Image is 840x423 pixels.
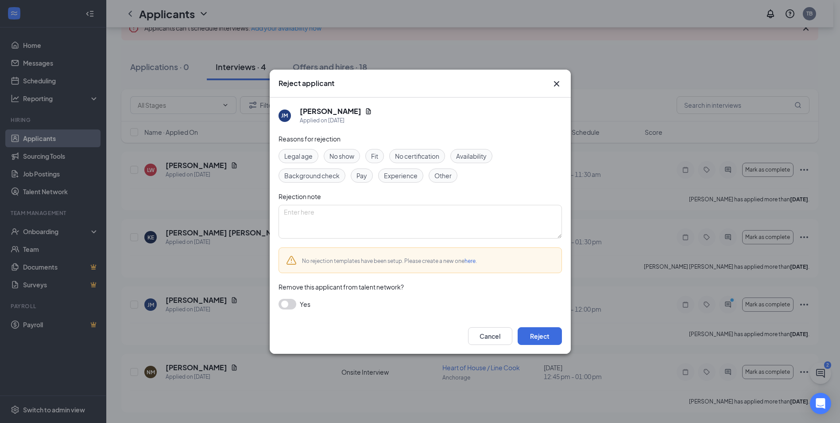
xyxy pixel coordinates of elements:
[279,283,404,291] span: Remove this applicant from talent network?
[551,78,562,89] button: Close
[365,108,372,115] svg: Document
[810,393,831,414] div: Open Intercom Messenger
[286,255,297,266] svg: Warning
[468,327,512,345] button: Cancel
[456,151,487,161] span: Availability
[300,299,310,309] span: Yes
[281,112,288,119] div: JM
[284,171,340,180] span: Background check
[371,151,378,161] span: Fit
[551,78,562,89] svg: Cross
[300,106,361,116] h5: [PERSON_NAME]
[518,327,562,345] button: Reject
[395,151,439,161] span: No certification
[279,192,321,200] span: Rejection note
[302,258,477,264] span: No rejection templates have been setup. Please create a new one .
[300,116,372,125] div: Applied on [DATE]
[279,78,334,88] h3: Reject applicant
[279,135,341,143] span: Reasons for rejection
[434,171,452,180] span: Other
[356,171,367,180] span: Pay
[384,171,418,180] span: Experience
[329,151,354,161] span: No show
[284,151,313,161] span: Legal age
[465,258,476,264] a: here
